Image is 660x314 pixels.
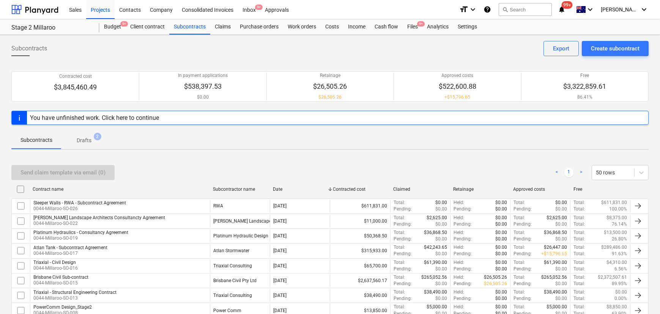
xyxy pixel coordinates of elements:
[563,82,606,91] p: $3,322,859.61
[393,187,447,192] div: Claimed
[435,295,447,302] p: $0.00
[435,236,447,242] p: $0.00
[235,19,283,35] a: Purchase orders
[514,244,525,251] p: Total :
[273,263,287,268] div: [DATE]
[343,19,370,35] a: Income
[435,206,447,212] p: $0.00
[604,229,627,236] p: $13,500.00
[273,187,327,192] div: Date
[514,274,525,281] p: Total :
[555,206,567,212] p: $0.00
[640,5,649,14] i: keyboard_arrow_down
[555,281,567,287] p: $0.00
[573,274,585,281] p: Total :
[99,19,126,35] a: Budget9+
[169,19,210,35] a: Subcontracts
[424,229,447,236] p: $36,868.50
[273,218,287,224] div: [DATE]
[33,187,207,192] div: Contract name
[54,73,97,80] p: Contracted cost
[614,266,627,272] p: 6.56%
[422,19,453,35] div: Analytics
[33,280,88,286] p: 0044-Millaroo-SO-015
[394,274,405,281] p: Total :
[33,265,78,272] p: 0044-Millaroo-SO-016
[495,266,507,272] p: $0.00
[394,215,405,221] p: Total :
[94,133,101,140] span: 2
[77,137,91,144] p: Drafts
[573,229,585,236] p: Total :
[454,221,472,228] p: Pending :
[33,200,126,206] div: Sleeper Walls - RWA - Subcontract Agreement
[564,168,573,177] a: Page 1 is your current page
[615,289,627,295] p: $0.00
[213,278,257,283] div: Brisbane Civil Pty Ltd
[573,281,585,287] p: Total :
[417,21,425,27] span: 9+
[126,19,169,35] div: Client contract
[514,266,532,272] p: Pending :
[394,259,405,266] p: Total :
[403,19,422,35] a: Files9+
[544,229,567,236] p: $36,868.50
[394,289,405,295] p: Total :
[543,41,579,56] button: Export
[213,218,293,224] div: Jeremy Ferrier Landscape Architects
[541,274,567,281] p: $265,052.56
[573,244,585,251] p: Total :
[495,259,507,266] p: $0.00
[427,304,447,310] p: $5,000.00
[439,72,476,79] p: Approved costs
[577,168,586,177] a: Next page
[454,236,472,242] p: Pending :
[394,229,405,236] p: Total :
[601,6,639,13] span: [PERSON_NAME]
[573,199,585,206] p: Total :
[330,259,390,272] div: $65,700.00
[33,290,117,295] div: Triaxial - Structural Engineering Contract
[484,281,507,287] p: $26,505.26
[612,281,627,287] p: 89.95%
[544,259,567,266] p: $61,390.00
[541,251,567,257] p: + $15,796.65
[283,19,321,35] div: Work orders
[11,24,90,32] div: Stage 2 Millaroo
[495,206,507,212] p: $0.00
[495,215,507,221] p: $0.00
[555,266,567,272] p: $0.00
[394,244,405,251] p: Total :
[598,274,627,281] p: $2,372,507.61
[424,259,447,266] p: $61,390.00
[573,304,585,310] p: Total :
[453,187,507,192] div: Retainage
[495,199,507,206] p: $0.00
[563,94,606,100] p: 86.41%
[330,229,390,242] div: $50,368.50
[454,304,464,310] p: Held :
[33,295,117,301] p: 0044-Millaroo-SO-013
[606,259,627,266] p: $4,310.00
[255,5,263,10] span: 9+
[33,230,128,235] div: Platinum Hydraulics - Consultancy Agreement
[586,5,595,14] i: keyboard_arrow_down
[555,221,567,228] p: $0.00
[454,295,472,302] p: Pending :
[612,236,627,242] p: 26.80%
[394,199,405,206] p: Total :
[439,82,476,91] p: $522,600.88
[273,248,287,253] div: [DATE]
[495,221,507,228] p: $0.00
[514,289,525,295] p: Total :
[394,304,405,310] p: Total :
[210,19,235,35] a: Claims
[273,233,287,239] div: [DATE]
[453,19,482,35] a: Settings
[394,266,412,272] p: Pending :
[33,245,107,250] div: Atlan Tank - Subcontract Agreement
[454,274,464,281] p: Held :
[213,248,249,253] div: Atlan Stormwater
[547,304,567,310] p: $5,000.00
[435,251,447,257] p: $0.00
